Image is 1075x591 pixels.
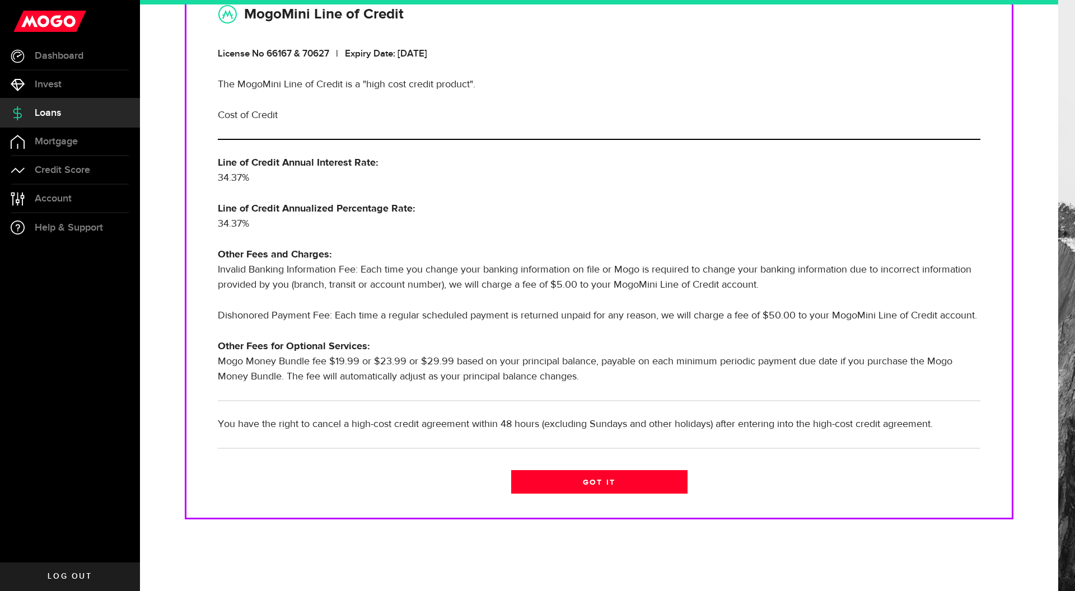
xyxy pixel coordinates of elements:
h3: MogoMini Line of Credit [244,6,404,24]
strong: Line of Credit Annualized Percentage Rate: [218,204,415,214]
strong: Line of Credit Annual Interest Rate: [218,158,378,168]
span: Log out [48,573,92,580]
span: Invest [35,79,62,90]
div: 34.37% 34.37% Invalid Banking Information Fee: Each time you change your banking information on f... [218,156,980,449]
span: Loans [35,108,61,118]
b: License No 66167 & 70627 | Expiry Date: [DATE] [218,48,427,59]
div: The MogoMini Line of Credit is a "high cost credit product". Cost of Credit [218,46,980,123]
span: Help & Support [35,223,103,233]
span: Credit Score [35,165,90,175]
strong: Other Fees and Charges: [218,250,332,260]
span: Dashboard [35,51,83,61]
span: Mortgage [35,137,78,147]
span: Account [35,194,72,204]
strong: Other Fees for Optional Services: [218,341,370,351]
button: Open LiveChat chat widget [9,4,43,38]
a: Got it [511,470,688,494]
